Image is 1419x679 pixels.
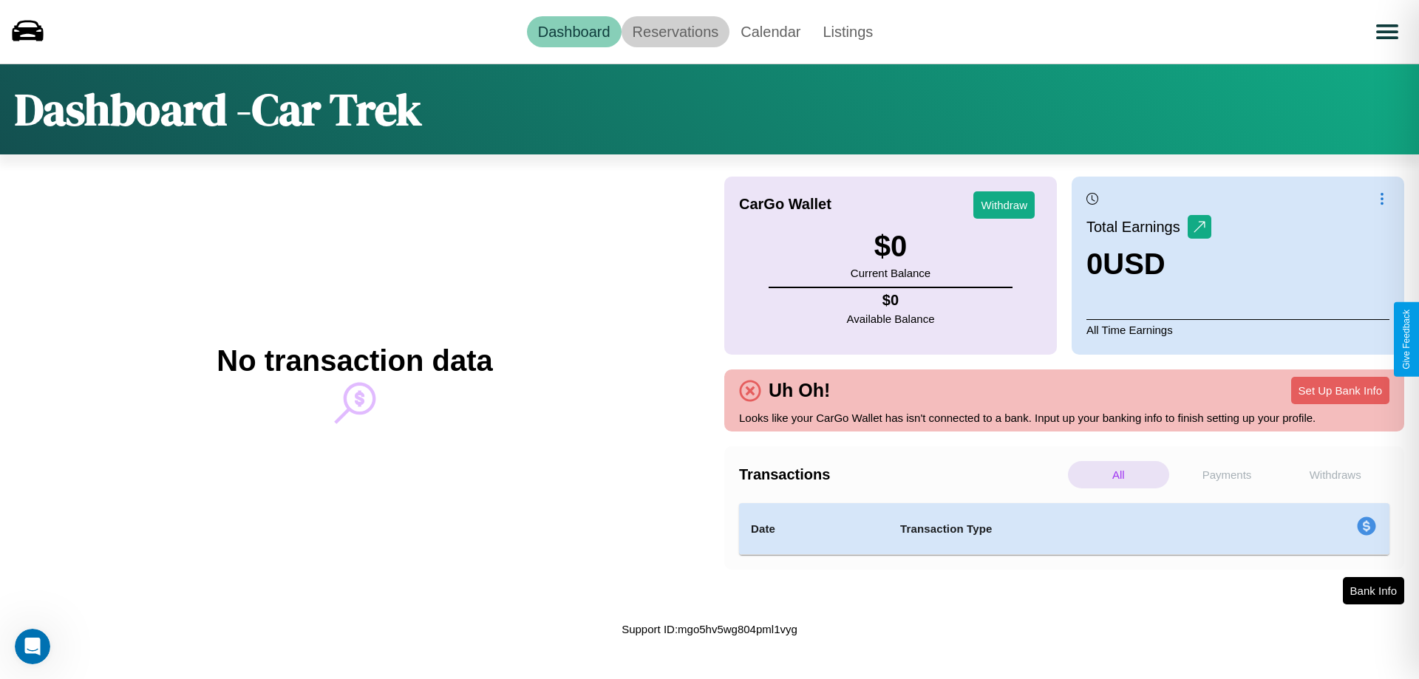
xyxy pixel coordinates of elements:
[1086,248,1211,281] h3: 0 USD
[217,344,492,378] h2: No transaction data
[15,629,50,664] iframe: Intercom live chat
[847,309,935,329] p: Available Balance
[811,16,884,47] a: Listings
[527,16,622,47] a: Dashboard
[1401,310,1412,369] div: Give Feedback
[851,230,930,263] h3: $ 0
[739,466,1064,483] h4: Transactions
[900,520,1236,538] h4: Transaction Type
[761,380,837,401] h4: Uh Oh!
[1068,461,1169,488] p: All
[1086,319,1389,340] p: All Time Earnings
[973,191,1035,219] button: Withdraw
[1284,461,1386,488] p: Withdraws
[622,619,797,639] p: Support ID: mgo5hv5wg804pml1vyg
[1343,577,1404,604] button: Bank Info
[729,16,811,47] a: Calendar
[1177,461,1278,488] p: Payments
[851,263,930,283] p: Current Balance
[622,16,730,47] a: Reservations
[1291,377,1389,404] button: Set Up Bank Info
[15,79,422,140] h1: Dashboard - Car Trek
[1367,11,1408,52] button: Open menu
[739,503,1389,555] table: simple table
[751,520,877,538] h4: Date
[739,196,831,213] h4: CarGo Wallet
[1086,214,1188,240] p: Total Earnings
[847,292,935,309] h4: $ 0
[739,408,1389,428] p: Looks like your CarGo Wallet has isn't connected to a bank. Input up your banking info to finish ...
